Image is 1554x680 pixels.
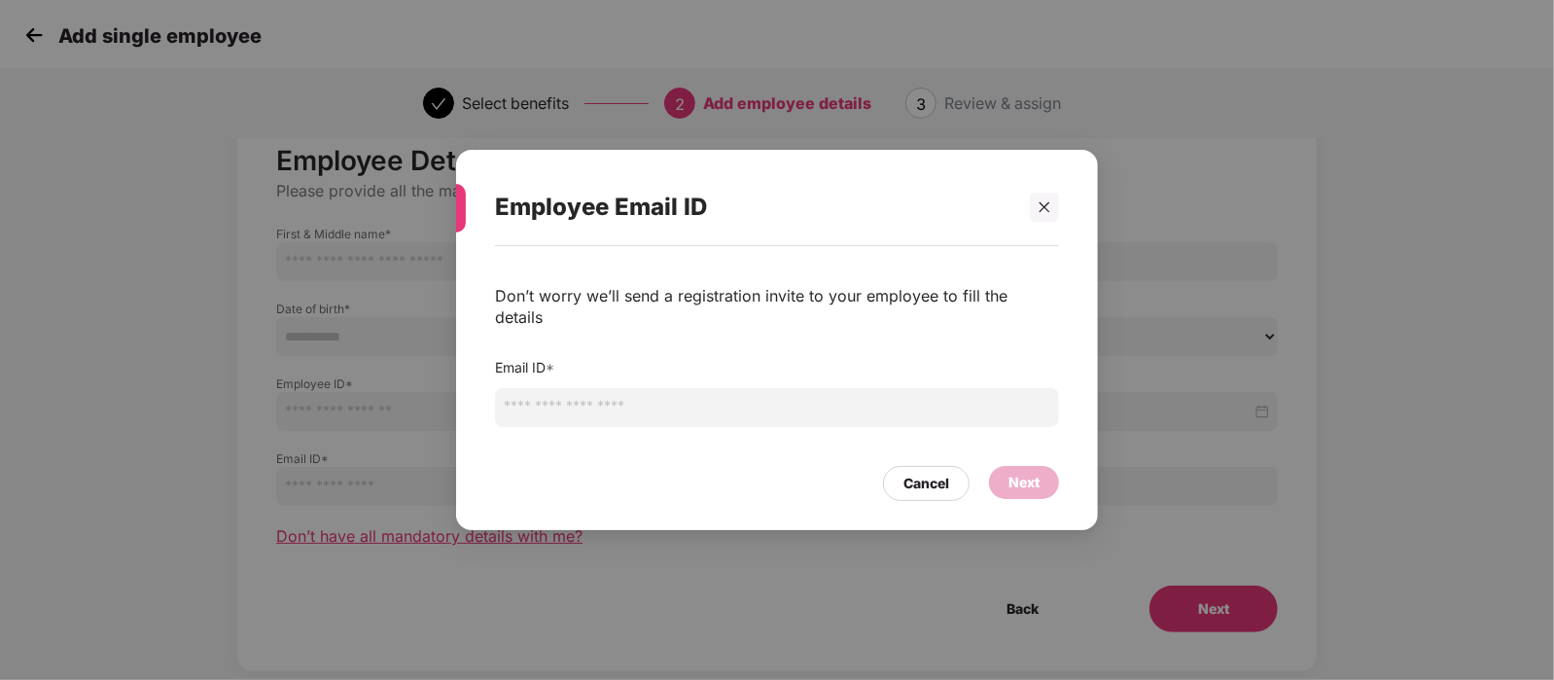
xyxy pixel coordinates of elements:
[903,473,949,494] div: Cancel
[1038,200,1051,214] span: close
[495,359,554,376] label: Email ID
[495,169,1012,245] div: Employee Email ID
[1008,472,1040,493] div: Next
[495,285,1059,328] div: Don’t worry we’ll send a registration invite to your employee to fill the details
